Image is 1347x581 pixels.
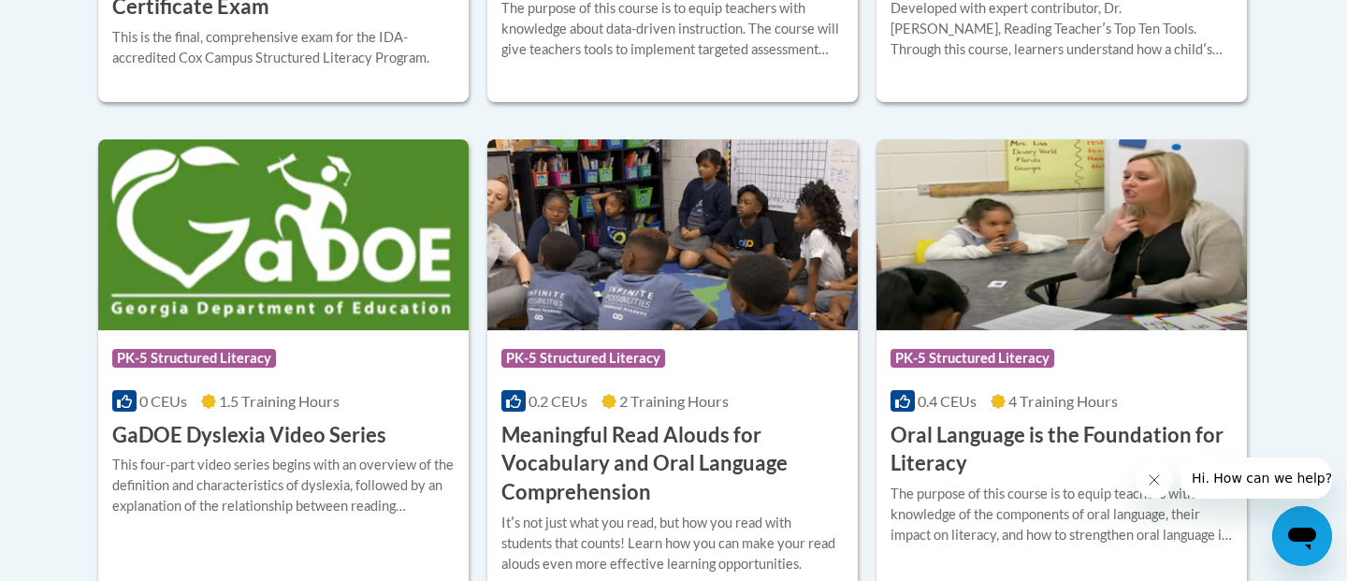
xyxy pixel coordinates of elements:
span: 0.2 CEUs [529,392,587,410]
span: 2 Training Hours [619,392,729,410]
img: Course Logo [487,139,858,330]
iframe: Close message [1136,461,1173,499]
iframe: Button to launch messaging window [1272,506,1332,566]
iframe: Message from company [1180,458,1332,499]
div: Itʹs not just what you read, but how you read with students that counts! Learn how you can make y... [501,513,844,574]
span: 0.4 CEUs [918,392,977,410]
div: The purpose of this course is to equip teachers with the knowledge of the components of oral lang... [891,484,1233,545]
div: This is the final, comprehensive exam for the IDA-accredited Cox Campus Structured Literacy Program. [112,27,455,68]
span: PK-5 Structured Literacy [112,349,276,368]
h3: Oral Language is the Foundation for Literacy [891,421,1233,479]
h3: Meaningful Read Alouds for Vocabulary and Oral Language Comprehension [501,421,844,507]
span: 4 Training Hours [1008,392,1118,410]
span: PK-5 Structured Literacy [501,349,665,368]
span: 1.5 Training Hours [219,392,340,410]
span: PK-5 Structured Literacy [891,349,1054,368]
span: 0 CEUs [139,392,187,410]
img: Course Logo [98,139,469,330]
h3: GaDOE Dyslexia Video Series [112,421,386,450]
img: Course Logo [876,139,1247,330]
div: This four-part video series begins with an overview of the definition and characteristics of dysl... [112,455,455,516]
